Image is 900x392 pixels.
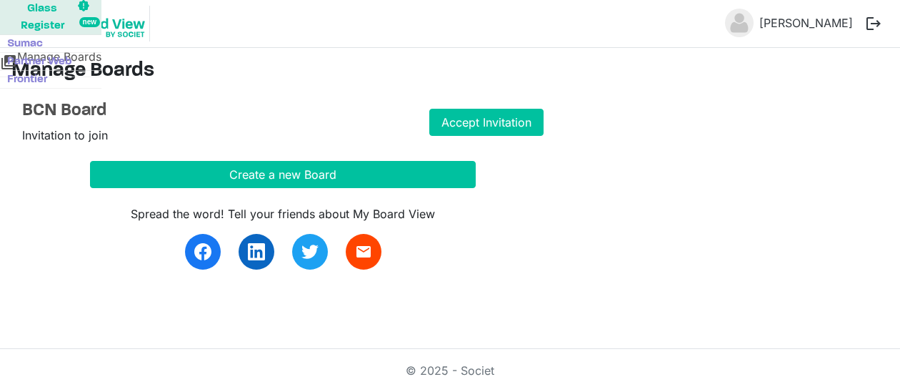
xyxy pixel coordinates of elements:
img: no-profile-picture.svg [725,9,754,37]
img: twitter.svg [301,243,319,260]
a: email [346,234,381,270]
img: facebook.svg [194,243,211,260]
button: logout [859,9,889,39]
a: Accept Invitation [429,109,544,136]
span: Invitation to join [22,128,108,142]
img: linkedin.svg [248,243,265,260]
h4: BCN Board [22,101,408,122]
div: new [79,17,100,27]
button: Create a new Board [90,161,476,188]
a: [PERSON_NAME] [754,9,859,37]
div: Spread the word! Tell your friends about My Board View [90,205,476,222]
a: © 2025 - Societ [406,363,494,378]
span: email [355,243,372,260]
h3: Manage Boards [11,59,889,84]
